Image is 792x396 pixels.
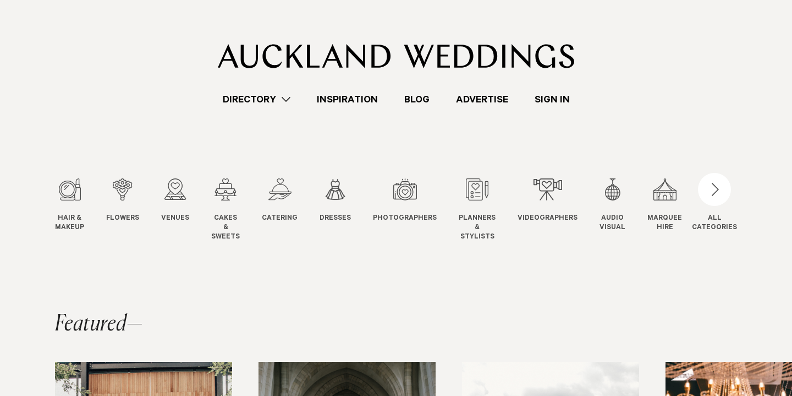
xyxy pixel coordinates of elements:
span: Photographers [373,214,437,224]
a: Inspiration [304,92,391,107]
h2: Featured [55,313,143,335]
span: Audio Visual [599,214,625,233]
swiper-slide: 8 / 12 [459,178,518,242]
a: Marquee Hire [647,178,682,233]
span: Hair & Makeup [55,214,84,233]
swiper-slide: 10 / 12 [599,178,647,242]
swiper-slide: 9 / 12 [518,178,599,242]
a: Venues [161,178,189,224]
span: Dresses [320,214,351,224]
a: Videographers [518,178,577,224]
a: Blog [391,92,443,107]
a: Flowers [106,178,139,224]
a: Advertise [443,92,521,107]
a: Cakes & Sweets [211,178,240,242]
a: Dresses [320,178,351,224]
swiper-slide: 5 / 12 [262,178,320,242]
swiper-slide: 3 / 12 [161,178,211,242]
div: ALL CATEGORIES [692,214,737,233]
a: Sign In [521,92,583,107]
a: Hair & Makeup [55,178,84,233]
span: Venues [161,214,189,224]
a: Planners & Stylists [459,178,496,242]
a: Catering [262,178,298,224]
span: Catering [262,214,298,224]
button: ALLCATEGORIES [692,178,737,230]
a: Photographers [373,178,437,224]
span: Marquee Hire [647,214,682,233]
swiper-slide: 6 / 12 [320,178,373,242]
img: Auckland Weddings Logo [218,44,575,68]
swiper-slide: 2 / 12 [106,178,161,242]
swiper-slide: 1 / 12 [55,178,106,242]
span: Planners & Stylists [459,214,496,242]
span: Flowers [106,214,139,224]
swiper-slide: 4 / 12 [211,178,262,242]
span: Cakes & Sweets [211,214,240,242]
a: Audio Visual [599,178,625,233]
swiper-slide: 7 / 12 [373,178,459,242]
swiper-slide: 11 / 12 [647,178,704,242]
a: Directory [210,92,304,107]
span: Videographers [518,214,577,224]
